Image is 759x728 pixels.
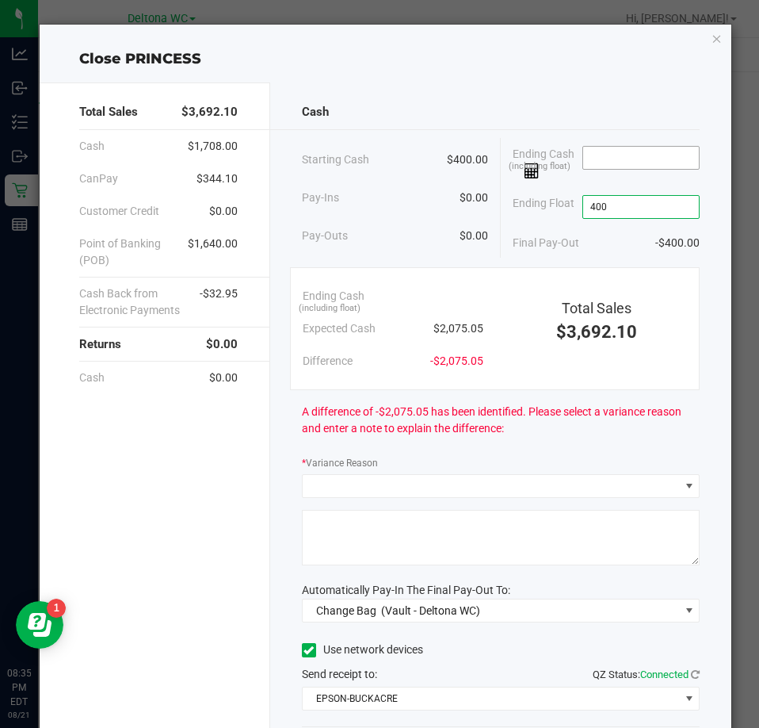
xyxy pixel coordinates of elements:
span: $0.00 [206,335,238,354]
label: Use network devices [302,642,423,658]
span: $0.00 [209,370,238,386]
span: EPSON-BUCKACRE [303,688,679,710]
span: Cash [302,103,329,121]
span: Total Sales [562,300,631,316]
span: Change Bag [316,604,376,617]
span: Total Sales [79,103,138,121]
div: Close PRINCESS [40,48,732,70]
span: (including float) [509,160,570,174]
span: Automatically Pay-In The Final Pay-Out To: [302,584,510,596]
span: $3,692.10 [556,322,637,342]
span: Pay-Outs [302,228,348,244]
span: $344.10 [196,171,238,187]
span: Pay-Ins [302,190,339,206]
span: Starting Cash [302,151,369,168]
span: Point of Banking (POB) [79,236,188,269]
span: $3,692.10 [181,103,238,121]
span: $1,640.00 [188,236,238,269]
span: Ending Cash [513,146,582,179]
span: Difference [303,353,353,370]
span: (Vault - Deltona WC) [381,604,480,617]
span: $0.00 [460,190,488,206]
span: $2,075.05 [433,320,483,337]
span: Cash [79,370,105,386]
span: Customer Credit [79,203,159,220]
iframe: Resource center [16,601,63,649]
span: A difference of -$2,075.05 has been identified. Please select a variance reason and enter a note ... [302,404,700,437]
span: $0.00 [460,228,488,244]
span: $400.00 [447,151,488,168]
span: Final Pay-Out [513,235,579,251]
span: QZ Status: [593,669,700,680]
span: Cash Back from Electronic Payments [79,285,200,319]
iframe: Resource center unread badge [47,599,66,618]
span: Ending Float [513,195,574,219]
span: $0.00 [209,203,238,220]
span: Cash [79,138,105,155]
span: (including float) [299,302,360,316]
span: Connected [640,669,688,680]
span: CanPay [79,171,118,187]
label: Variance Reason [302,456,378,470]
span: -$32.95 [200,285,238,319]
div: Returns [79,328,238,362]
span: -$2,075.05 [430,353,483,370]
span: Send receipt to: [302,668,377,680]
span: Expected Cash [303,320,376,337]
span: -$400.00 [655,235,700,251]
span: Ending Cash [303,288,364,305]
span: $1,708.00 [188,138,238,155]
